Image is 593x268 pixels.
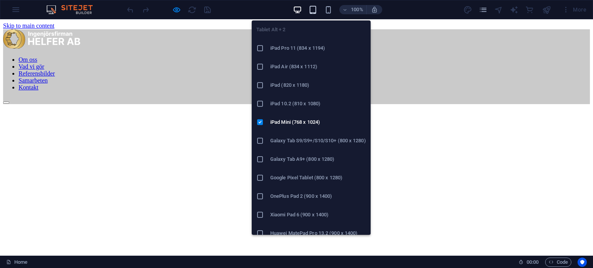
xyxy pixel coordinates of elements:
a: Click to cancel selection. Double-click to open Pages [6,258,27,267]
h6: iPad Mini (768 x 1024) [270,118,366,127]
span: Code [549,258,568,267]
img: Editor Logo [44,5,102,14]
a: Samarbeten [19,58,48,64]
button: pages [479,5,488,14]
h6: iPad 10.2 (810 x 1080) [270,99,366,108]
h6: 100% [351,5,363,14]
h6: Galaxy Tab S9/S9+/S10/S10+ (800 x 1280) [270,136,366,145]
h6: OnePlus Pad 2 (900 x 1400) [270,192,366,201]
a: Skip to main content [3,3,54,10]
h6: iPad Pro 11 (834 x 1194) [270,44,366,53]
h6: Xiaomi Pad 6 (900 x 1400) [270,210,366,219]
a: Vad vi gör [19,44,44,51]
button: Code [545,258,571,267]
button: Usercentrics [578,258,587,267]
span: : [532,259,533,265]
i: Pages (Ctrl+Alt+S) [479,5,488,14]
h6: Google Pixel Tablet (800 x 1280) [270,173,366,182]
button: 100% [339,5,367,14]
h6: Session time [518,258,539,267]
a: Om oss [19,37,37,44]
a: Referensbilder [19,51,55,57]
h6: iPad (820 x 1180) [270,81,366,90]
a: Kontakt [19,65,39,71]
h6: Huawei MatePad Pro 13.2 (900 x 1400) [270,229,366,238]
i: On resize automatically adjust zoom level to fit chosen device. [371,6,378,13]
h6: iPad Air (834 x 1112) [270,62,366,71]
span: 00 00 [527,258,539,267]
h6: Galaxy Tab A9+ (800 x 1280) [270,155,366,164]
